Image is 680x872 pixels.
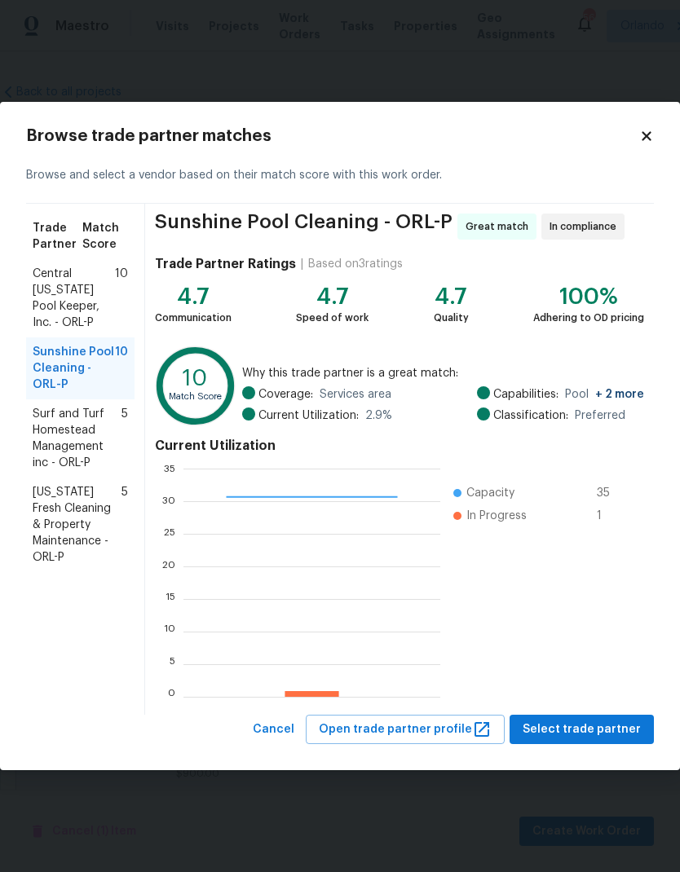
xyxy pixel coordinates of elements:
[308,256,403,272] div: Based on 3 ratings
[434,288,469,305] div: 4.7
[82,220,128,253] span: Match Score
[466,485,514,501] span: Capacity
[575,407,625,424] span: Preferred
[258,386,313,403] span: Coverage:
[33,344,115,393] span: Sunshine Pool Cleaning - ORL-P
[434,310,469,326] div: Quality
[155,438,644,454] h4: Current Utilization
[565,386,644,403] span: Pool
[33,220,82,253] span: Trade Partner
[155,310,232,326] div: Communication
[121,406,128,471] span: 5
[164,463,175,473] text: 35
[296,288,369,305] div: 4.7
[155,288,232,305] div: 4.7
[162,495,175,505] text: 30
[595,389,644,400] span: + 2 more
[597,485,623,501] span: 35
[533,310,644,326] div: Adhering to OD pricing
[183,368,207,390] text: 10
[164,626,175,636] text: 10
[26,128,639,144] h2: Browse trade partner matches
[258,407,359,424] span: Current Utilization:
[242,365,644,381] span: Why this trade partner is a great match:
[162,561,175,570] text: 20
[168,691,175,701] text: 0
[115,344,128,393] span: 10
[33,484,121,566] span: [US_STATE] Fresh Cleaning & Property Maintenance - ORL-P
[155,256,296,272] h4: Trade Partner Ratings
[296,310,369,326] div: Speed of work
[253,720,294,740] span: Cancel
[597,508,623,524] span: 1
[365,407,392,424] span: 2.9 %
[466,218,535,235] span: Great match
[170,658,175,668] text: 5
[306,715,505,745] button: Open trade partner profile
[33,406,121,471] span: Surf and Turf Homestead Management inc - ORL-P
[169,392,222,401] text: Match Score
[26,148,654,204] div: Browse and select a vendor based on their match score with this work order.
[550,218,623,235] span: In compliance
[33,266,115,331] span: Central [US_STATE] Pool Keeper, Inc. - ORL-P
[115,266,128,331] span: 10
[493,386,559,403] span: Capabilities:
[466,508,527,524] span: In Progress
[166,593,175,603] text: 15
[533,288,644,305] div: 100%
[164,528,175,538] text: 25
[296,256,308,272] div: |
[155,214,453,240] span: Sunshine Pool Cleaning - ORL-P
[493,407,568,424] span: Classification:
[121,484,128,566] span: 5
[319,720,492,740] span: Open trade partner profile
[510,715,654,745] button: Select trade partner
[246,715,301,745] button: Cancel
[320,386,391,403] span: Services area
[523,720,641,740] span: Select trade partner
